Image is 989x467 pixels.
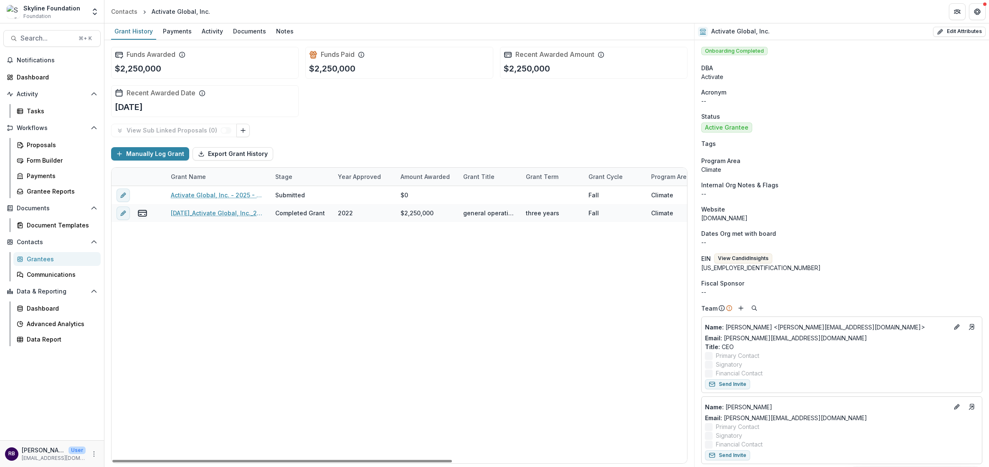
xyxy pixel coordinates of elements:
div: Grant Name [166,172,211,181]
button: view-payments [137,208,147,218]
div: Grant Term [521,172,563,181]
button: Get Help [969,3,986,20]
div: Activate [701,72,982,81]
span: Documents [17,205,87,212]
button: Link Grants [236,124,250,137]
div: Submitted [275,191,305,199]
div: general operations. [463,209,516,217]
a: Name: [PERSON_NAME] [705,403,948,411]
a: Grantees [13,252,101,266]
span: Notifications [17,57,97,64]
button: Search... [3,30,101,47]
button: edit [117,207,130,220]
button: Manually Log Grant [111,147,189,161]
div: Grant Cycle [583,168,646,186]
span: Name : [705,403,724,411]
div: Program Areas [646,168,709,186]
span: Active Grantee [705,124,748,131]
p: Climate [701,165,982,174]
button: Edit Attributes [933,27,986,37]
span: Fiscal Sponsor [701,279,744,288]
div: Grant Title [458,168,521,186]
a: Activity [198,23,226,40]
a: Go to contact [965,320,979,334]
a: Advanced Analytics [13,317,101,331]
a: Email: [PERSON_NAME][EMAIL_ADDRESS][DOMAIN_NAME] [705,413,867,422]
span: Onboarding Completed [701,47,768,55]
a: Document Templates [13,218,101,232]
span: Signatory [716,431,742,440]
p: View Sub Linked Proposals ( 0 ) [127,127,221,134]
img: Skyline Foundation [7,5,20,18]
span: Contacts [17,239,87,246]
div: Climate [651,191,673,199]
h2: Activate Global, Inc. [711,28,770,35]
div: Notes [273,25,297,37]
div: Advanced Analytics [27,319,94,328]
a: Dashboard [3,70,101,84]
span: Dates Org met with board [701,229,776,238]
span: Website [701,205,725,214]
span: Email: [705,414,722,421]
button: Notifications [3,54,101,67]
div: Grant Term [521,168,583,186]
div: Rose Brookhouse [8,451,15,457]
div: three years [526,209,559,217]
p: -- [701,189,982,198]
a: [DATE]_Activate Global, Inc._2250000 [171,209,265,217]
span: Tags [701,139,716,148]
p: $2,250,000 [504,62,550,75]
div: Grantees [27,255,94,263]
div: Year approved [333,168,396,186]
div: Fall [588,209,599,217]
div: Payments [27,171,94,180]
div: -- [701,288,982,296]
div: Tasks [27,107,94,115]
a: Activate Global, Inc. - 2025 - Renewal Application [171,191,265,199]
p: [PERSON_NAME] <[PERSON_NAME][EMAIL_ADDRESS][DOMAIN_NAME]> [705,323,948,332]
button: Send Invite [705,450,750,460]
button: Search [749,303,759,313]
button: Open Workflows [3,121,101,135]
h2: Funds Paid [321,51,355,59]
div: Grant Title [458,172,500,181]
div: Grant Name [166,168,270,186]
button: Open Contacts [3,235,101,249]
div: Communications [27,270,94,279]
div: Dashboard [17,73,94,82]
p: $2,250,000 [309,62,355,75]
nav: breadcrumb [108,5,213,18]
p: User [68,447,86,454]
span: Internal Org Notes & Flags [701,181,779,189]
p: [EMAIL_ADDRESS][DOMAIN_NAME] [22,454,86,462]
span: Primary Contact [716,422,759,431]
div: Contacts [111,7,137,16]
p: -- [701,97,982,105]
button: Partners [949,3,966,20]
button: More [89,449,99,459]
p: Team [701,304,718,313]
div: Amount Awarded [396,168,458,186]
button: Edit [952,322,962,332]
a: Data Report [13,332,101,346]
div: Documents [230,25,269,37]
div: Activity [198,25,226,37]
div: Stage [270,168,333,186]
div: Completed Grant [275,209,325,217]
button: Export Grant History [193,147,273,161]
p: EIN [701,254,711,263]
a: Contacts [108,5,141,18]
span: Program Area [701,156,740,165]
button: Open Data & Reporting [3,285,101,298]
a: Documents [230,23,269,40]
a: Dashboard [13,301,101,315]
button: Send Invite [705,379,750,389]
span: Primary Contact [716,351,759,360]
a: Go to contact [965,400,979,413]
span: Workflows [17,125,87,132]
button: Open Activity [3,87,101,101]
div: Grant History [111,25,156,37]
p: $2,250,000 [115,62,161,75]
